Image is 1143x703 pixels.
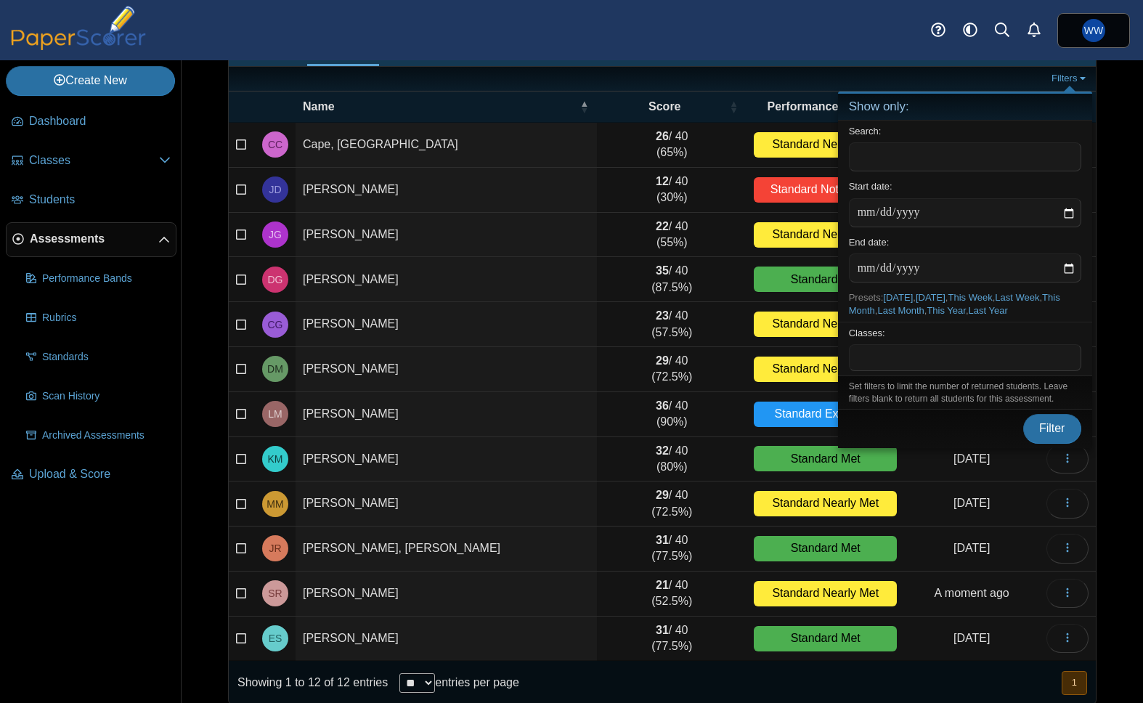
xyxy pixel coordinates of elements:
[597,213,747,258] td: / 40 (55%)
[656,354,669,367] b: 29
[838,322,1092,375] div: Classes:
[916,292,945,303] a: [DATE]
[268,275,283,285] span: David Garza
[995,292,1039,303] a: Last Week
[953,632,990,644] time: Jul 26, 2025 at 8:53 AM
[6,222,176,257] a: Assessments
[296,257,597,302] td: [PERSON_NAME]
[656,534,669,546] b: 31
[296,213,597,258] td: [PERSON_NAME]
[597,481,747,527] td: / 40 (72.5%)
[6,6,151,50] img: PaperScorer
[838,232,1092,287] div: End date:
[20,379,176,414] a: Scan History
[656,399,669,412] b: 36
[1039,422,1065,434] span: Filter
[268,320,283,330] span: Christopher Gauthier
[269,543,281,553] span: Jorge Reyes Jr
[1084,25,1103,36] span: William Whitney
[269,184,281,195] span: Joseph Dominguez
[927,305,966,316] a: This Year
[296,392,597,437] td: [PERSON_NAME]
[754,177,897,203] div: Standard Not Yet Met
[29,113,171,129] span: Dashboard
[656,220,669,232] b: 22
[597,392,747,437] td: / 40 (90%)
[20,261,176,296] a: Performance Bands
[597,437,747,482] td: / 40 (80%)
[435,676,519,688] label: entries per page
[296,168,597,213] td: [PERSON_NAME]
[648,100,680,113] span: Score
[1082,19,1105,42] span: William Whitney
[969,305,1008,316] a: Last Year
[597,257,747,302] td: / 40 (87.5%)
[29,466,171,482] span: Upload & Score
[42,350,171,365] span: Standards
[296,302,597,347] td: [PERSON_NAME]
[296,572,597,617] td: [PERSON_NAME]
[303,100,335,113] span: Name
[935,587,1009,599] time: Sep 16, 2025 at 6:05 PM
[597,617,747,662] td: / 40 (77.5%)
[754,312,897,337] div: Standard Nearly Met
[838,375,1092,410] div: Set filters to limit the number of returned students. Leave filters blank to return all students ...
[729,92,738,122] span: Score : Activate to sort
[6,183,176,218] a: Students
[296,617,597,662] td: [PERSON_NAME]
[849,344,1081,370] tags: ​
[754,357,897,382] div: Standard Nearly Met
[269,229,282,240] span: Justin Garcia
[29,192,171,208] span: Students
[268,139,282,150] span: Clarissa Cape
[754,402,897,427] div: Standard Exceeded
[6,66,175,95] a: Create New
[296,481,597,527] td: [PERSON_NAME]
[849,126,882,137] label: Search:
[754,581,897,606] div: Standard Nearly Met
[597,302,747,347] td: / 40 (57.5%)
[754,132,897,158] div: Standard Nearly Met
[29,153,159,168] span: Classes
[579,92,588,122] span: Name : Activate to invert sorting
[883,292,913,303] a: [DATE]
[754,536,897,561] div: Standard Met
[20,301,176,336] a: Rubrics
[1057,13,1130,48] a: William Whitney
[267,499,283,509] span: Maria Munoz
[597,168,747,213] td: / 40 (30%)
[1018,15,1050,46] a: Alerts
[656,489,669,501] b: 29
[849,292,1060,316] a: This Month
[268,409,282,419] span: Lucinda Meffert
[267,364,283,374] span: Donovan Magee
[754,491,897,516] div: Standard Nearly Met
[754,626,897,651] div: Standard Met
[42,428,171,443] span: Archived Assessments
[597,123,747,168] td: / 40 (65%)
[6,144,176,179] a: Classes
[656,624,669,636] b: 31
[656,444,669,457] b: 32
[296,123,597,168] td: Cape, [GEOGRAPHIC_DATA]
[953,542,990,554] time: Jun 5, 2025 at 7:03 PM
[268,454,283,464] span: Kaylyn Morales
[42,389,171,404] span: Scan History
[953,497,990,509] time: Jul 29, 2025 at 10:54 PM
[838,176,1092,231] div: Start date:
[296,347,597,392] td: [PERSON_NAME]
[597,527,747,572] td: / 40 (77.5%)
[1060,671,1087,695] nav: pagination
[20,418,176,453] a: Archived Assessments
[296,437,597,482] td: [PERSON_NAME]
[656,264,669,277] b: 35
[1062,671,1087,695] button: 1
[656,130,669,142] b: 26
[6,105,176,139] a: Dashboard
[849,292,1060,316] span: Presets: , , , , , , ,
[656,175,669,187] b: 12
[42,272,171,286] span: Performance Bands
[268,588,282,598] span: Steven Riojas
[754,446,897,471] div: Standard Met
[30,231,158,247] span: Assessments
